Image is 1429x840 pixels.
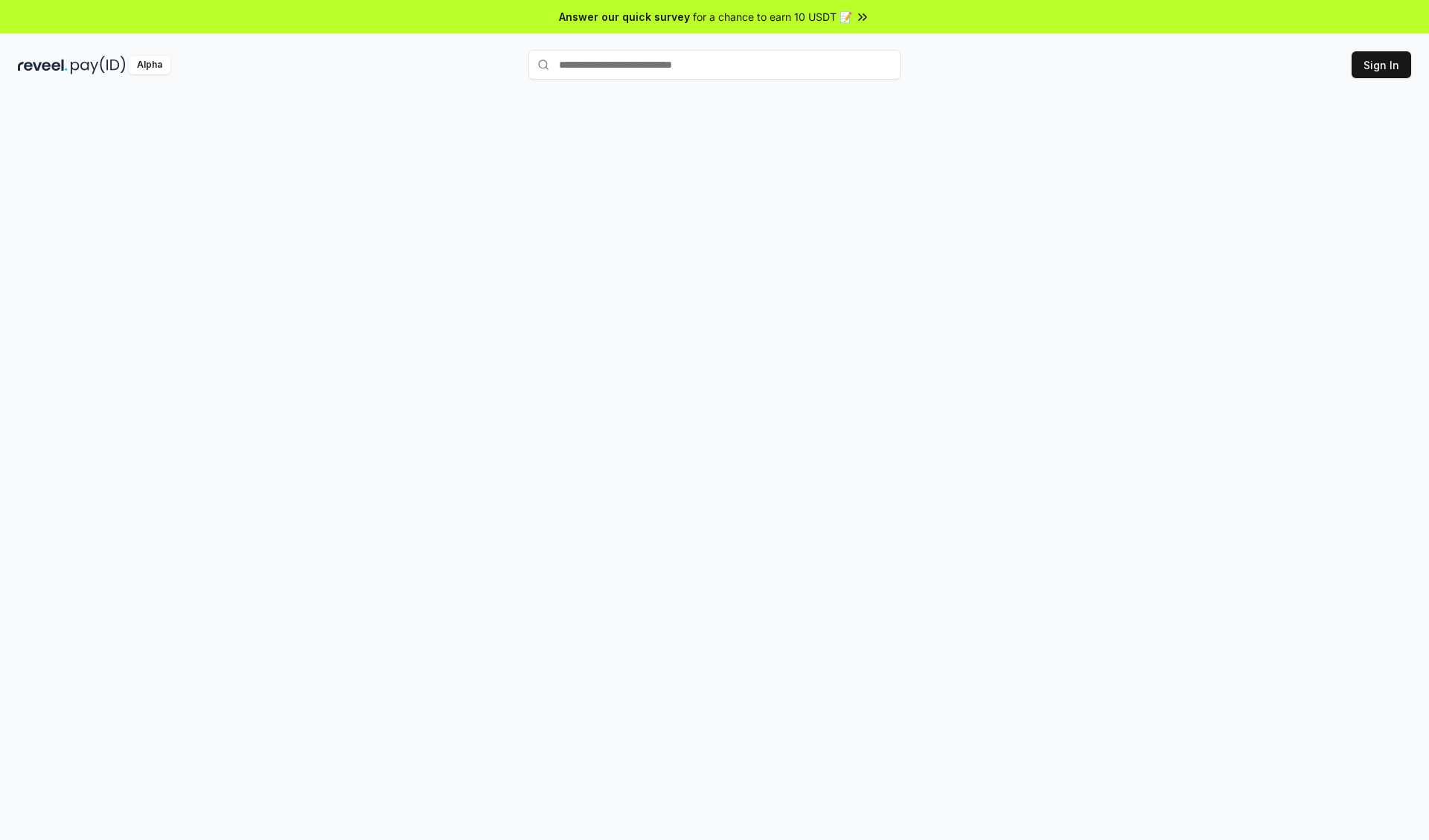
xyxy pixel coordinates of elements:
img: reveel_dark [18,56,68,74]
span: for a chance to earn 10 USDT 📝 [693,9,852,25]
img: pay_id [71,56,126,74]
div: Alpha [129,56,170,74]
button: Sign In [1352,51,1411,78]
span: Answer our quick survey [559,9,690,25]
